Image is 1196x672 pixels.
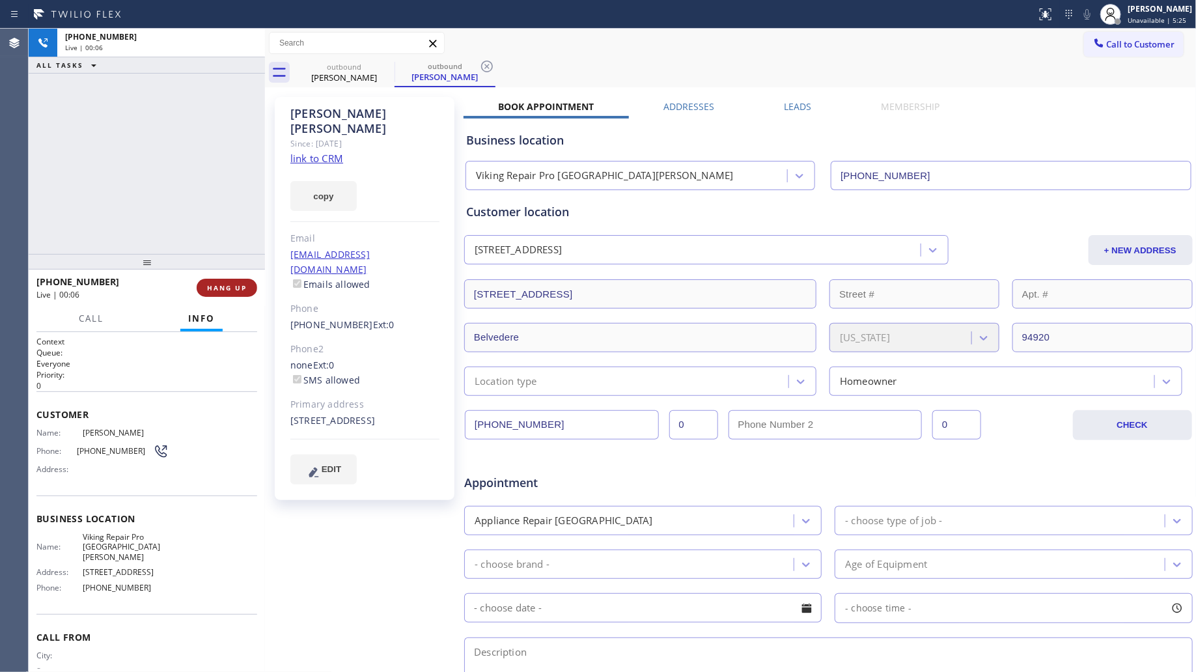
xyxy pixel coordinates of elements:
input: Phone Number [465,410,659,440]
div: Since: [DATE] [290,136,439,151]
input: City [464,323,816,352]
span: Customer [36,408,257,421]
a: link to CRM [290,152,343,165]
span: Name: [36,428,83,438]
div: [STREET_ADDRESS] [475,243,562,258]
div: Location type [475,374,537,389]
input: Street # [829,279,999,309]
input: Emails allowed [293,279,301,288]
div: Phone [290,301,439,316]
span: Live | 00:06 [36,289,79,300]
div: Viking Repair Pro [GEOGRAPHIC_DATA][PERSON_NAME] [476,169,734,184]
span: ALL TASKS [36,61,83,70]
input: - choose date - [464,593,822,623]
span: [PHONE_NUMBER] [65,31,137,42]
label: Book Appointment [498,100,594,113]
label: Membership [881,100,939,113]
span: [PHONE_NUMBER] [83,583,169,593]
span: Phone: [36,583,83,593]
span: Ext: 0 [373,318,395,331]
span: Info [188,313,215,324]
button: Info [180,306,223,331]
div: Customer location [466,203,1191,221]
span: EDIT [322,464,341,474]
span: - choose time - [845,602,911,614]
span: Appointment [464,474,705,492]
div: Email [290,231,439,246]
button: copy [290,181,357,211]
span: [STREET_ADDRESS] [83,567,169,577]
button: ALL TASKS [29,57,109,73]
div: Primary address [290,397,439,412]
span: Ext: 0 [313,359,335,371]
div: Phone2 [290,342,439,357]
span: Live | 00:06 [65,43,103,52]
button: Call to Customer [1084,32,1184,57]
div: - choose brand - [475,557,549,572]
div: outbound [396,61,494,71]
span: Call to Customer [1107,38,1175,50]
span: Address: [36,567,83,577]
h2: Queue: [36,347,257,358]
div: [PERSON_NAME] [396,71,494,83]
a: [EMAIL_ADDRESS][DOMAIN_NAME] [290,248,370,275]
div: [STREET_ADDRESS] [290,413,439,428]
span: Business location [36,512,257,525]
button: CHECK [1073,410,1192,440]
span: Phone: [36,446,77,456]
div: Ryan McDonald [295,58,393,87]
h1: Context [36,336,257,347]
h2: Priority: [36,369,257,380]
input: Search [270,33,444,53]
div: Homeowner [840,374,897,389]
button: Call [71,306,111,331]
input: ZIP [1012,323,1193,352]
input: Address [464,279,816,309]
div: outbound [295,62,393,72]
input: Ext. 2 [932,410,981,440]
label: Leads [784,100,811,113]
input: Phone Number 2 [729,410,923,440]
div: Age of Equipment [845,557,927,572]
div: Appliance Repair [GEOGRAPHIC_DATA] [475,513,653,528]
span: Unavailable | 5:25 [1128,16,1186,25]
div: [PERSON_NAME] [295,72,393,83]
span: Viking Repair Pro [GEOGRAPHIC_DATA][PERSON_NAME] [83,532,169,562]
span: Name: [36,542,83,552]
span: Call From [36,631,257,643]
button: Mute [1078,5,1096,23]
div: Ryan McDonald [396,58,494,86]
div: none [290,358,439,388]
label: Addresses [663,100,714,113]
input: Phone Number [831,161,1191,190]
span: HANG UP [207,283,247,292]
span: [PERSON_NAME] [83,428,169,438]
span: Call [79,313,104,324]
div: [PERSON_NAME] [1128,3,1192,14]
button: HANG UP [197,279,257,297]
p: Everyone [36,358,257,369]
input: Ext. [669,410,718,440]
label: Emails allowed [290,278,370,290]
span: City: [36,651,83,660]
a: [PHONE_NUMBER] [290,318,373,331]
button: + NEW ADDRESS [1089,235,1193,265]
button: EDIT [290,455,357,484]
div: Business location [466,132,1191,149]
label: SMS allowed [290,374,360,386]
div: - choose type of job - [845,513,942,528]
span: [PHONE_NUMBER] [36,275,119,288]
p: 0 [36,380,257,391]
span: [PHONE_NUMBER] [77,446,153,456]
input: Apt. # [1012,279,1193,309]
input: SMS allowed [293,375,301,384]
div: [PERSON_NAME] [PERSON_NAME] [290,106,439,136]
span: Address: [36,464,83,474]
